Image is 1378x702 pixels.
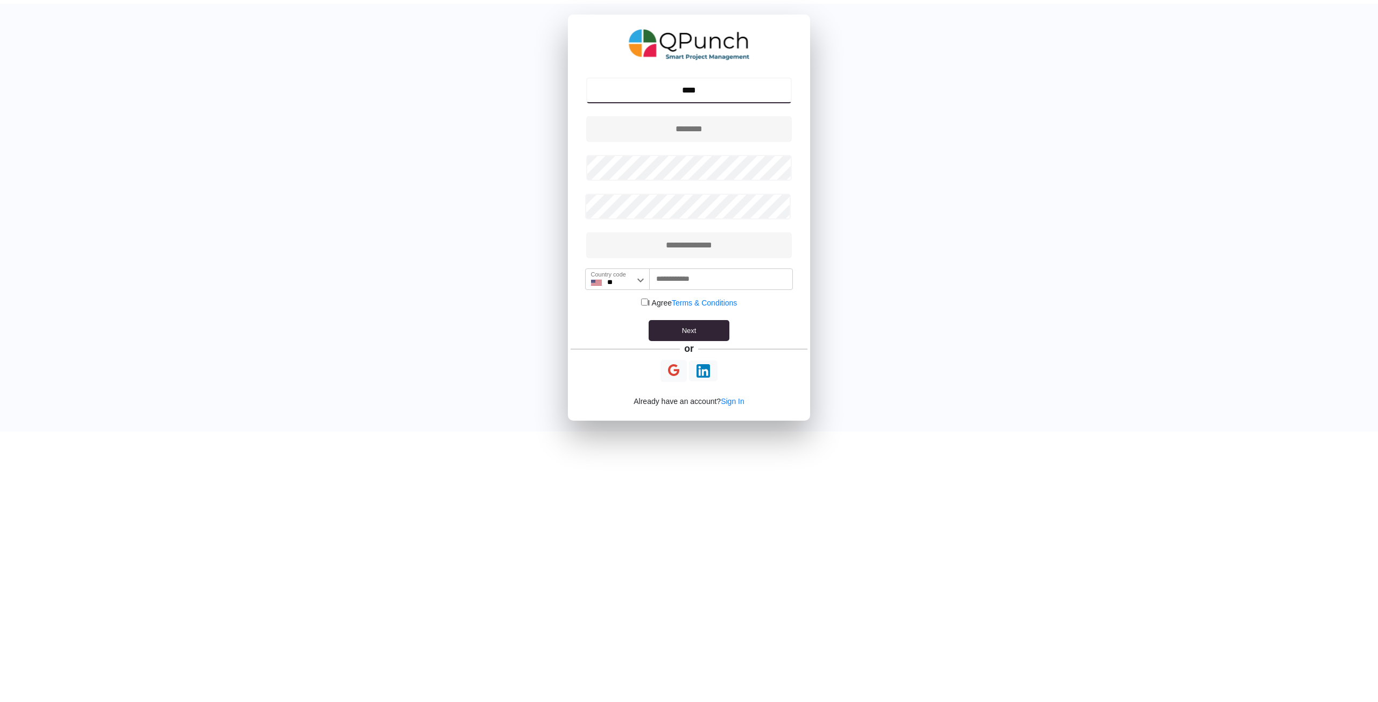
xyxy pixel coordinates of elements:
h6: Already have an account? [568,386,810,417]
div: I Agree [568,297,810,309]
label: Country code [591,270,626,279]
span: Next [682,327,697,335]
button: Continue With Google [660,360,687,382]
img: Loading... [697,364,710,378]
button: Next [649,320,729,342]
button: Continue With LinkedIn [689,360,718,381]
a: Sign In [721,397,744,406]
img: QPunch [629,25,750,64]
a: Terms & Conditions [672,299,737,307]
h5: or [683,341,696,356]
